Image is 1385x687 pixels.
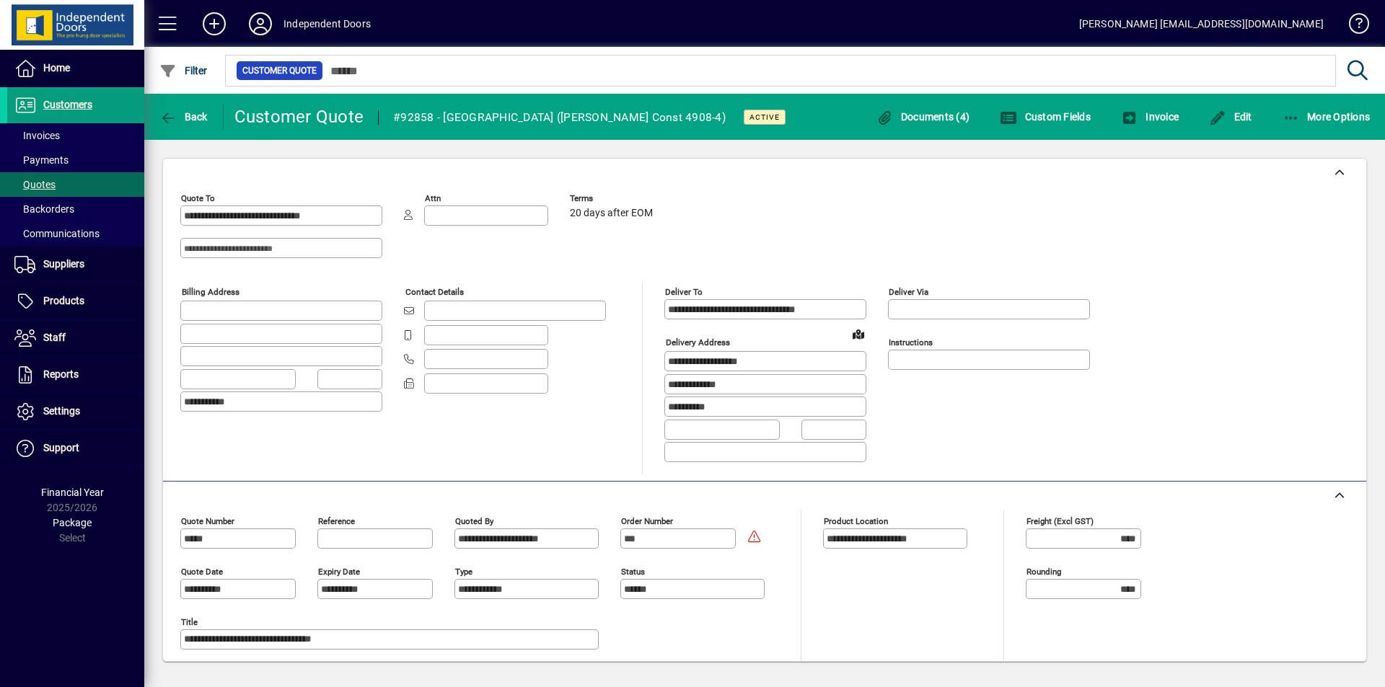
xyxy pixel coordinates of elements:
a: Reports [7,357,144,393]
span: Terms [570,194,656,203]
mat-label: Expiry date [318,566,360,576]
span: Financial Year [41,487,104,498]
mat-label: Product location [824,515,888,526]
span: Payments [14,154,69,166]
mat-label: Quote number [181,515,234,526]
span: Products [43,295,84,306]
div: #92858 - [GEOGRAPHIC_DATA] ([PERSON_NAME] Const 4908-4) [393,106,726,129]
span: Custom Fields [1000,111,1091,123]
span: Package [53,517,92,528]
span: Support [43,442,79,453]
div: Independent Doors [283,12,371,35]
span: 20 days after EOM [570,208,653,219]
a: Payments [7,148,144,172]
span: More Options [1283,111,1371,123]
button: Invoice [1117,104,1182,130]
span: Suppliers [43,258,84,270]
button: Filter [156,58,211,84]
mat-label: Quoted by [455,515,493,526]
span: Quotes [14,179,56,190]
mat-label: Title [181,616,198,626]
button: Back [156,104,211,130]
button: Documents (4) [872,104,973,130]
mat-label: Instructions [889,337,933,347]
mat-label: Type [455,566,472,576]
span: Edit [1209,111,1252,123]
span: Back [159,111,208,123]
span: Reports [43,368,79,380]
mat-label: Freight (excl GST) [1026,515,1094,526]
span: Customer Quote [242,63,317,78]
span: Settings [43,405,80,417]
div: [PERSON_NAME] [EMAIL_ADDRESS][DOMAIN_NAME] [1079,12,1324,35]
span: Documents (4) [876,111,969,123]
button: More Options [1279,104,1374,130]
mat-label: Status [621,566,645,576]
span: Backorders [14,203,74,215]
mat-label: Deliver via [889,287,928,297]
mat-label: Attn [425,193,441,203]
span: Communications [14,228,100,239]
button: Custom Fields [996,104,1094,130]
mat-label: Order number [621,515,673,526]
a: Staff [7,320,144,356]
mat-label: Quote To [181,193,215,203]
app-page-header-button: Back [144,104,224,130]
button: Profile [237,11,283,37]
button: Add [191,11,237,37]
button: Edit [1205,104,1256,130]
span: Customers [43,99,92,110]
mat-label: Reference [318,515,355,526]
a: Invoices [7,123,144,148]
div: Customer Quote [234,105,364,128]
span: Staff [43,332,66,343]
a: Backorders [7,197,144,221]
span: Invoice [1121,111,1179,123]
a: Suppliers [7,247,144,283]
a: Knowledge Base [1338,3,1367,50]
a: Communications [7,221,144,246]
mat-label: Deliver To [665,287,703,297]
a: Home [7,50,144,87]
a: Settings [7,394,144,430]
mat-label: Quote date [181,566,223,576]
span: Filter [159,65,208,76]
span: Home [43,62,70,74]
mat-label: Rounding [1026,566,1061,576]
span: Active [749,112,780,122]
a: Quotes [7,172,144,197]
a: Products [7,283,144,319]
span: Invoices [14,130,60,141]
a: Support [7,430,144,466]
a: View on map [847,322,870,345]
